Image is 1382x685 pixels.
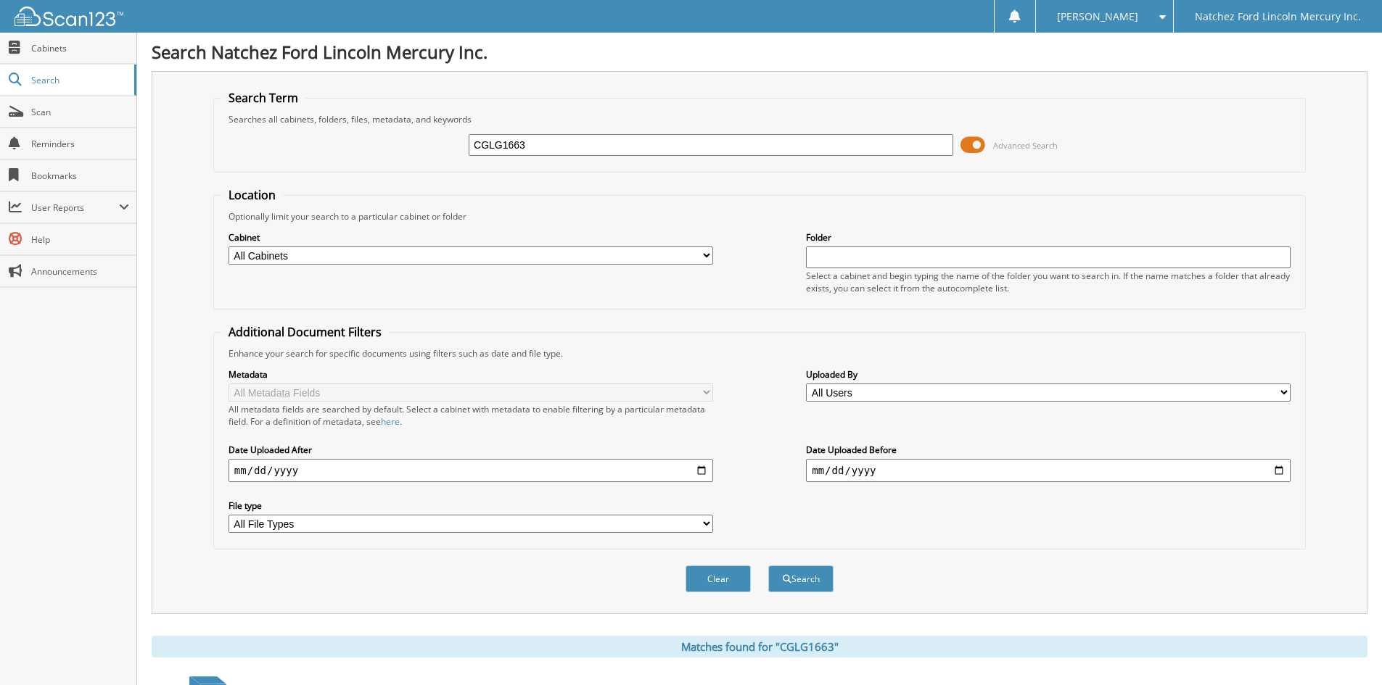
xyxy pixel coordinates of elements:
legend: Location [221,187,283,203]
span: Advanced Search [993,140,1058,151]
img: scan123-logo-white.svg [15,7,123,26]
label: Folder [806,231,1291,244]
span: Help [31,233,129,246]
span: Cabinets [31,42,129,54]
legend: Additional Document Filters [221,324,389,340]
span: Reminders [31,138,129,150]
div: Optionally limit your search to a particular cabinet or folder [221,210,1298,223]
span: [PERSON_NAME] [1057,12,1138,21]
span: Scan [31,106,129,118]
span: Search [31,74,127,86]
button: Search [768,565,834,592]
div: Select a cabinet and begin typing the name of the folder you want to search in. If the name match... [806,270,1291,294]
label: Cabinet [229,231,713,244]
input: end [806,459,1291,482]
a: here [381,415,400,428]
legend: Search Term [221,90,305,106]
label: Metadata [229,368,713,381]
span: Announcements [31,265,129,278]
div: Searches all cabinets, folders, files, metadata, and keywords [221,113,1298,125]
label: Date Uploaded After [229,444,713,456]
div: All metadata fields are searched by default. Select a cabinet with metadata to enable filtering b... [229,403,713,428]
span: Bookmarks [31,170,129,182]
button: Clear [686,565,751,592]
label: Uploaded By [806,368,1291,381]
span: Natchez Ford Lincoln Mercury Inc. [1195,12,1361,21]
h1: Search Natchez Ford Lincoln Mercury Inc. [152,40,1367,64]
label: File type [229,499,713,512]
div: Matches found for "CGLG1663" [152,636,1367,657]
span: User Reports [31,202,119,214]
input: start [229,459,713,482]
div: Enhance your search for specific documents using filters such as date and file type. [221,347,1298,360]
label: Date Uploaded Before [806,444,1291,456]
